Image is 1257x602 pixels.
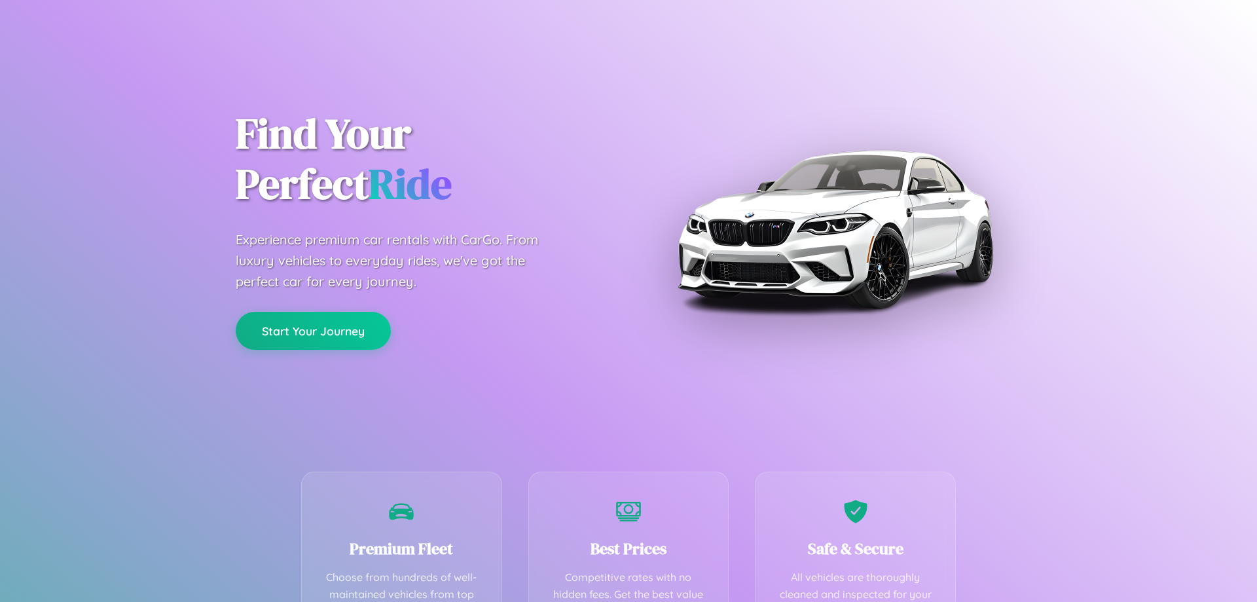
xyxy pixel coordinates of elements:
[236,312,391,350] button: Start Your Journey
[236,229,563,292] p: Experience premium car rentals with CarGo. From luxury vehicles to everyday rides, we've got the ...
[775,538,936,559] h3: Safe & Secure
[236,109,609,210] h1: Find Your Perfect
[369,155,452,212] span: Ride
[549,538,709,559] h3: Best Prices
[321,538,482,559] h3: Premium Fleet
[671,66,998,393] img: Premium BMW car rental vehicle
